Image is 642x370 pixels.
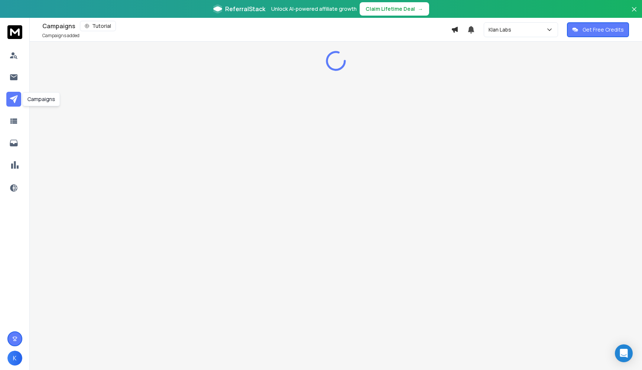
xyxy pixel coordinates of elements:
[489,26,514,33] p: Klan Labs
[629,4,639,22] button: Close banner
[42,21,451,31] div: Campaigns
[7,351,22,366] button: K
[583,26,624,33] p: Get Free Credits
[615,344,633,362] div: Open Intercom Messenger
[271,5,357,13] p: Unlock AI-powered affiliate growth
[42,33,80,39] p: Campaigns added
[360,2,429,16] button: Claim Lifetime Deal→
[225,4,265,13] span: ReferralStack
[418,5,423,13] span: →
[23,92,60,106] div: Campaigns
[567,22,629,37] button: Get Free Credits
[80,21,116,31] button: Tutorial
